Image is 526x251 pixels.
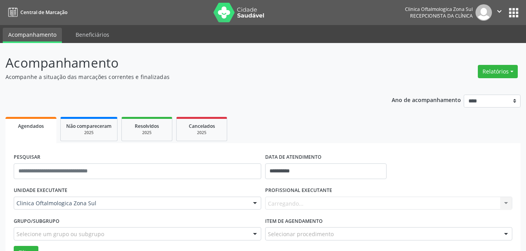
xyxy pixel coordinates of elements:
[66,130,112,136] div: 2025
[16,199,245,207] span: Clinica Oftalmologica Zona Sul
[492,4,507,21] button: 
[265,215,323,227] label: Item de agendamento
[5,53,366,73] p: Acompanhamento
[410,13,473,19] span: Recepcionista da clínica
[20,9,67,16] span: Central de Marcação
[70,28,115,41] a: Beneficiários
[405,6,473,13] div: Clinica Oftalmologica Zona Sul
[66,123,112,129] span: Não compareceram
[475,4,492,21] img: img
[5,6,67,19] a: Central de Marcação
[478,65,518,78] button: Relatórios
[18,123,44,129] span: Agendados
[127,130,166,136] div: 2025
[14,215,60,227] label: Grupo/Subgrupo
[268,230,334,238] span: Selecionar procedimento
[392,95,461,104] p: Ano de acompanhamento
[182,130,221,136] div: 2025
[265,185,332,197] label: PROFISSIONAL EXECUTANTE
[495,7,504,16] i: 
[16,230,104,238] span: Selecione um grupo ou subgrupo
[189,123,215,129] span: Cancelados
[265,151,322,163] label: DATA DE ATENDIMENTO
[135,123,159,129] span: Resolvidos
[14,151,40,163] label: PESQUISAR
[3,28,62,43] a: Acompanhamento
[507,6,521,20] button: apps
[5,73,366,81] p: Acompanhe a situação das marcações correntes e finalizadas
